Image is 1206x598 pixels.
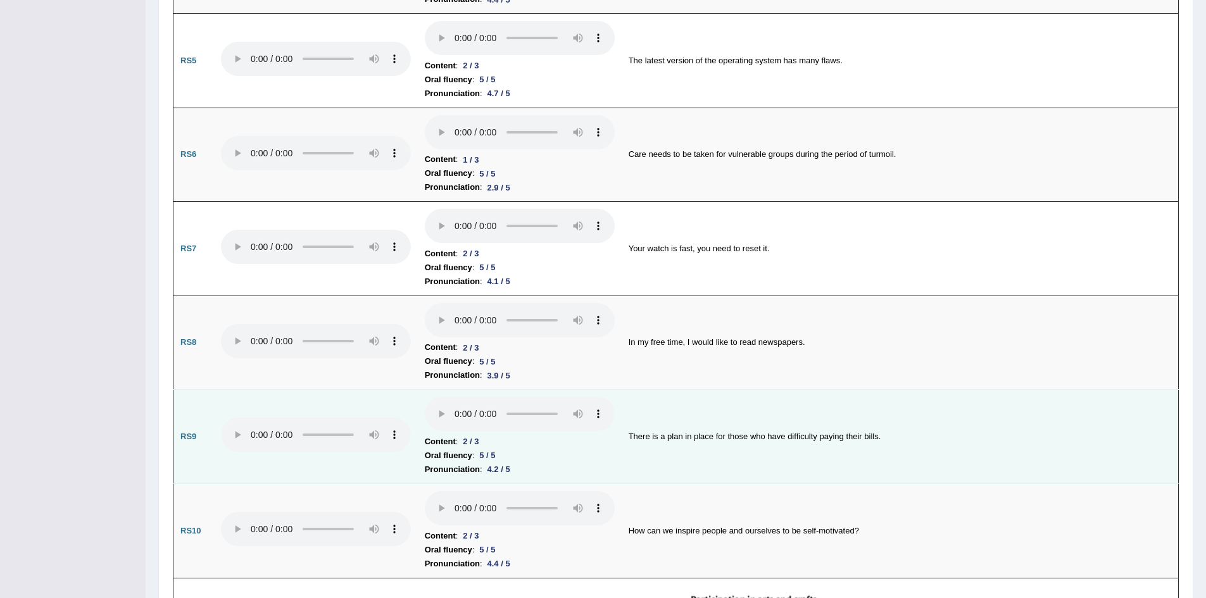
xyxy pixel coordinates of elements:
li: : [425,557,615,571]
div: 5 / 5 [474,449,500,462]
li: : [425,261,615,275]
div: 5 / 5 [474,167,500,180]
b: RS10 [180,526,201,535]
div: 2 / 3 [458,435,484,448]
li: : [425,73,615,87]
div: 5 / 5 [474,355,500,368]
li: : [425,275,615,289]
div: 4.4 / 5 [482,557,515,570]
b: RS5 [180,56,196,65]
b: Content [425,153,456,166]
td: There is a plan in place for those who have difficulty paying their bills. [622,390,1179,484]
li: : [425,463,615,477]
b: Pronunciation [425,87,480,101]
b: Content [425,59,456,73]
b: RS6 [180,149,196,159]
b: RS9 [180,432,196,441]
div: 2 / 3 [458,247,484,260]
li: : [425,166,615,180]
div: 4.2 / 5 [482,463,515,476]
li: : [425,435,615,449]
b: Content [425,247,456,261]
td: Your watch is fast, you need to reset it. [622,202,1179,296]
td: The latest version of the operating system has many flaws. [622,14,1179,108]
b: Oral fluency [425,543,472,557]
b: RS7 [180,244,196,253]
li: : [425,87,615,101]
b: RS8 [180,337,196,347]
div: 5 / 5 [474,73,500,86]
b: Content [425,340,456,354]
td: How can we inspire people and ourselves to be self-motivated? [622,484,1179,578]
li: : [425,543,615,557]
td: Care needs to be taken for vulnerable groups during the period of turmoil. [622,108,1179,202]
div: 2.9 / 5 [482,181,515,194]
b: Content [425,529,456,543]
div: 4.1 / 5 [482,275,515,288]
b: Pronunciation [425,180,480,194]
div: 3.9 / 5 [482,369,515,382]
li: : [425,354,615,368]
li: : [425,340,615,354]
td: In my free time, I would like to read newspapers. [622,296,1179,390]
div: 2 / 3 [458,341,484,354]
li: : [425,59,615,73]
b: Pronunciation [425,275,480,289]
b: Pronunciation [425,557,480,571]
li: : [425,368,615,382]
b: Oral fluency [425,354,472,368]
b: Oral fluency [425,261,472,275]
b: Oral fluency [425,73,472,87]
b: Content [425,435,456,449]
li: : [425,247,615,261]
li: : [425,449,615,463]
li: : [425,153,615,166]
div: 4.7 / 5 [482,87,515,100]
b: Oral fluency [425,449,472,463]
b: Pronunciation [425,463,480,477]
div: 5 / 5 [474,261,500,274]
li: : [425,180,615,194]
div: 2 / 3 [458,529,484,542]
div: 1 / 3 [458,153,484,166]
div: 2 / 3 [458,59,484,72]
b: Oral fluency [425,166,472,180]
div: 5 / 5 [474,543,500,556]
li: : [425,529,615,543]
b: Pronunciation [425,368,480,382]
